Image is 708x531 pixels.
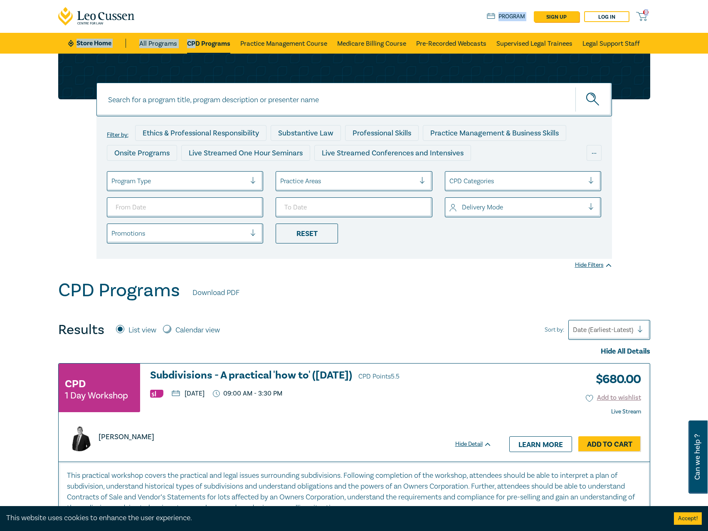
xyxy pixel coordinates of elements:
[358,372,400,381] span: CPD Points 5.5
[578,436,641,452] a: Add to Cart
[111,229,113,238] input: select
[575,261,612,269] div: Hide Filters
[6,513,661,524] div: This website uses cookies to enhance the user experience.
[128,325,156,336] label: List view
[674,512,702,525] button: Accept cookies
[693,425,701,489] span: Can we help ?
[99,432,154,442] p: [PERSON_NAME]
[345,125,419,141] div: Professional Skills
[107,165,239,181] div: Live Streamed Practical Workshops
[545,325,564,334] span: Sort by:
[416,33,486,54] a: Pre-Recorded Webcasts
[643,10,649,15] span: 0
[314,145,471,161] div: Live Streamed Conferences and Intensives
[534,11,579,22] a: sign up
[213,390,283,398] p: 09:00 AM - 3:30 PM
[65,423,93,451] img: https://s3.ap-southeast-2.amazonaws.com/leo-cussen-store-production-content/Contacts/David%20McKe...
[271,125,341,141] div: Substantive Law
[573,325,575,334] input: Sort by
[65,376,86,391] h3: CPD
[96,83,612,116] input: Search for a program title, program description or presenter name
[582,33,640,54] a: Legal Support Staff
[65,391,128,400] small: 1 Day Workshop
[139,33,177,54] a: All Programs
[181,145,310,161] div: Live Streamed One Hour Seminars
[423,125,566,141] div: Practice Management & Business Skills
[590,370,641,389] h3: $ 680.00
[611,408,641,415] strong: Live Stream
[135,125,266,141] div: Ethics & Professional Responsibility
[487,12,525,21] a: Program
[150,370,492,382] h3: Subdivisions - A practical 'how to' ([DATE])
[192,288,239,298] a: Download PDF
[584,11,629,22] a: Log in
[343,165,434,181] div: 10 CPD Point Packages
[496,33,572,54] a: Supervised Legal Trainees
[586,393,641,403] button: Add to wishlist
[172,390,205,397] p: [DATE]
[150,370,492,382] a: Subdivisions - A practical 'how to' ([DATE]) CPD Points5.5
[58,346,650,357] div: Hide All Details
[58,322,104,338] h4: Results
[107,132,128,138] label: Filter by:
[337,33,406,54] a: Medicare Billing Course
[175,325,220,336] label: Calendar view
[68,39,126,48] a: Store Home
[280,177,282,186] input: select
[67,470,641,514] p: This practical workshop covers the practical and legal issues surrounding subdivisions. Following...
[509,436,572,452] a: Learn more
[111,177,113,186] input: select
[107,145,177,161] div: Onsite Programs
[449,203,451,212] input: select
[107,197,264,217] input: From Date
[150,390,163,398] img: Substantive Law
[187,33,230,54] a: CPD Programs
[449,177,451,186] input: select
[276,224,338,243] div: Reset
[240,33,327,54] a: Practice Management Course
[587,145,602,161] div: ...
[455,440,501,448] div: Hide Detail
[243,165,338,181] div: Pre-Recorded Webcasts
[58,280,180,301] h1: CPD Programs
[438,165,514,181] div: National Programs
[276,197,432,217] input: To Date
